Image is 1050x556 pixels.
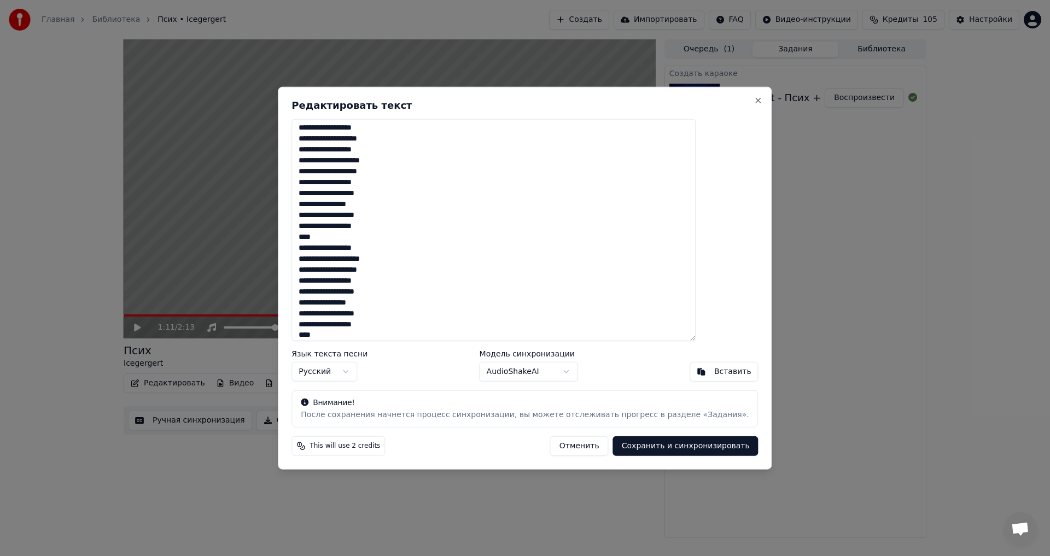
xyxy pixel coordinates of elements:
div: После сохранения начнется процесс синхронизации, вы можете отслеживать прогресс в разделе «Задания». [301,409,749,420]
button: Отменить [550,436,609,456]
button: Вставить [690,362,759,382]
div: Вставить [714,366,751,377]
span: This will use 2 credits [310,442,380,450]
h2: Редактировать текст [291,100,758,110]
label: Язык текста песни [291,350,367,358]
label: Модель синхронизации [480,350,578,358]
button: Сохранить и синхронизировать [613,436,759,456]
div: Внимание! [301,397,749,408]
